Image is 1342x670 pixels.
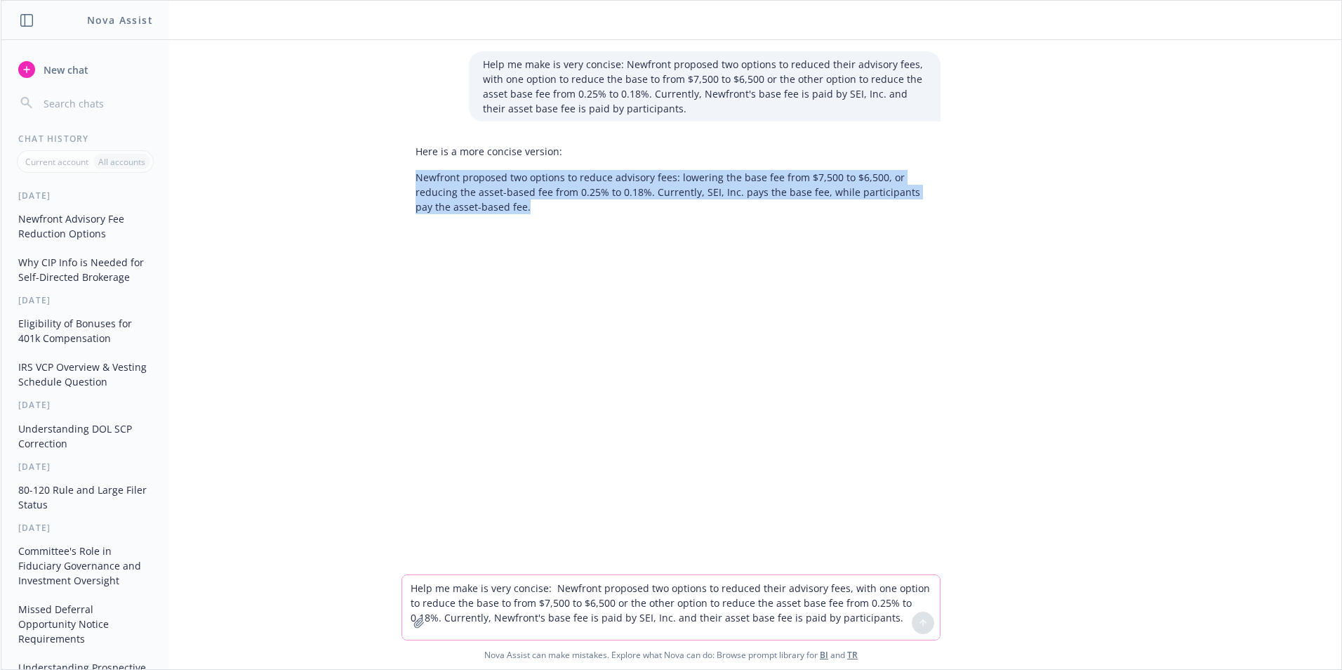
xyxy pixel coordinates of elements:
[13,417,158,455] button: Understanding DOL SCP Correction
[13,207,158,245] button: Newfront Advisory Fee Reduction Options
[13,598,158,650] button: Missed Deferral Opportunity Notice Requirements
[13,251,158,289] button: Why CIP Info is Needed for Self-Directed Brokerage
[98,156,145,168] p: All accounts
[1,399,169,411] div: [DATE]
[87,13,153,27] h1: Nova Assist
[483,57,926,116] p: Help me make is very concise: Newfront proposed two options to reduced their advisory fees, with ...
[416,170,926,214] p: Newfront proposed two options to reduce advisory fees: lowering the base fee from $7,500 to $6,50...
[416,144,926,159] p: Here is a more concise version:
[1,190,169,202] div: [DATE]
[13,57,158,82] button: New chat
[1,522,169,534] div: [DATE]
[6,641,1336,669] span: Nova Assist can make mistakes. Explore what Nova can do: Browse prompt library for and
[13,478,158,516] button: 80-120 Rule and Large Filer Status
[13,539,158,592] button: Committee's Role in Fiduciary Governance and Investment Oversight
[1,294,169,306] div: [DATE]
[41,93,152,113] input: Search chats
[1,133,169,145] div: Chat History
[13,355,158,393] button: IRS VCP Overview & Vesting Schedule Question
[1,461,169,473] div: [DATE]
[25,156,88,168] p: Current account
[41,63,88,77] span: New chat
[13,312,158,350] button: Eligibility of Bonuses for 401k Compensation
[820,649,828,661] a: BI
[847,649,858,661] a: TR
